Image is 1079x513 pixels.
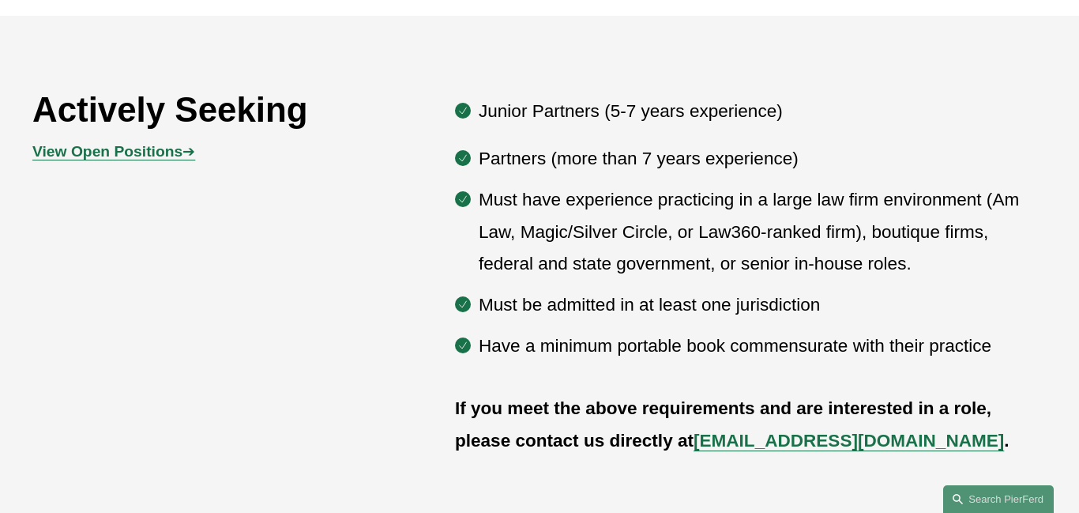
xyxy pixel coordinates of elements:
p: Must have experience practicing in a large law firm environment (Am Law, Magic/Silver Circle, or ... [479,184,1047,281]
a: [EMAIL_ADDRESS][DOMAIN_NAME] [694,431,1004,451]
strong: View Open Positions [32,143,182,160]
p: Partners (more than 7 years experience) [479,143,1047,175]
strong: If you meet the above requirements and are interested in a role, please contact us directly at [455,398,996,451]
a: View Open Positions➔ [32,143,195,160]
strong: . [1004,431,1009,451]
h2: Actively Seeking [32,89,370,130]
p: Junior Partners (5-7 years experience) [479,96,1047,128]
span: ➔ [32,143,195,160]
a: Search this site [943,485,1054,513]
p: Must be admitted in at least one jurisdiction [479,289,1047,322]
p: Have a minimum portable book commensurate with their practice [479,330,1047,363]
